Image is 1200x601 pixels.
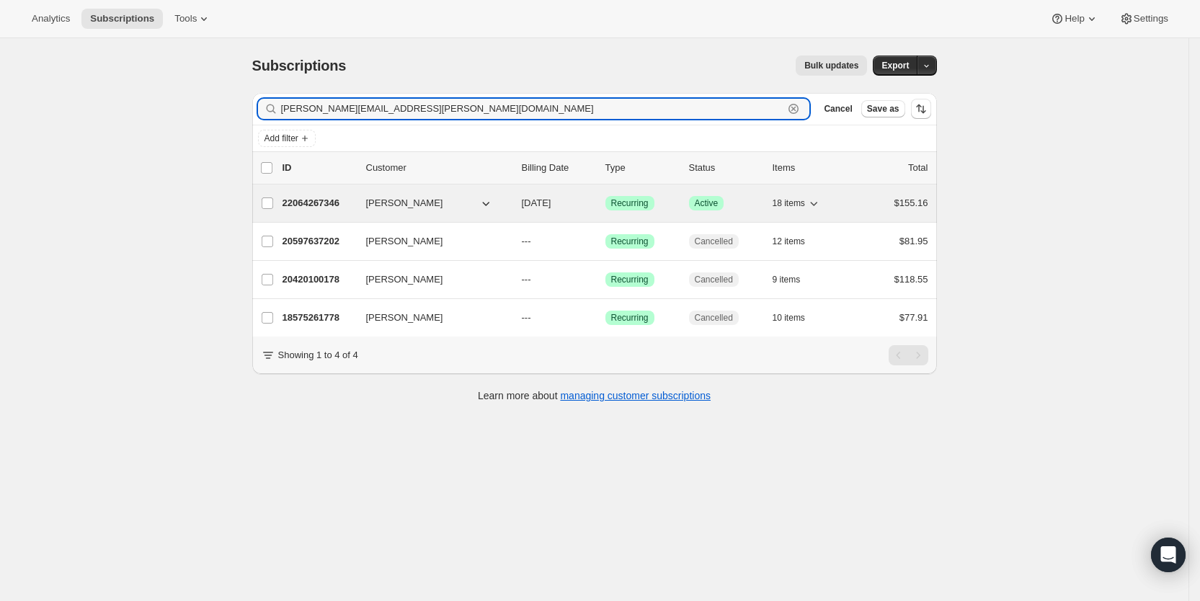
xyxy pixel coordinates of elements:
span: [PERSON_NAME] [366,311,443,325]
button: [PERSON_NAME] [357,306,502,329]
p: Showing 1 to 4 of 4 [278,348,358,362]
span: Recurring [611,197,649,209]
span: Recurring [611,236,649,247]
button: Sort the results [911,99,931,119]
span: --- [522,236,531,246]
span: --- [522,312,531,323]
button: Add filter [258,130,316,147]
p: Customer [366,161,510,175]
span: [PERSON_NAME] [366,196,443,210]
button: [PERSON_NAME] [357,230,502,253]
button: Tools [166,9,220,29]
button: 18 items [773,193,821,213]
span: Cancelled [695,312,733,324]
p: Status [689,161,761,175]
span: 10 items [773,312,805,324]
div: Open Intercom Messenger [1151,538,1186,572]
span: $118.55 [894,274,928,285]
span: 9 items [773,274,801,285]
button: Bulk updates [796,55,867,76]
button: 10 items [773,308,821,328]
button: Cancel [818,100,858,117]
span: $81.95 [899,236,928,246]
div: 22064267346[PERSON_NAME][DATE]SuccessRecurringSuccessActive18 items$155.16 [283,193,928,213]
span: Active [695,197,719,209]
div: Type [605,161,677,175]
span: Recurring [611,274,649,285]
p: 22064267346 [283,196,355,210]
div: Items [773,161,845,175]
button: Settings [1111,9,1177,29]
span: Settings [1134,13,1168,25]
span: [PERSON_NAME] [366,272,443,287]
span: [DATE] [522,197,551,208]
span: Save as [867,103,899,115]
span: Tools [174,13,197,25]
nav: Pagination [889,345,928,365]
button: Help [1041,9,1107,29]
p: Learn more about [478,388,711,403]
span: [PERSON_NAME] [366,234,443,249]
span: Bulk updates [804,60,858,71]
p: 18575261778 [283,311,355,325]
span: Cancelled [695,236,733,247]
span: 18 items [773,197,805,209]
button: 9 items [773,270,817,290]
div: IDCustomerBilling DateTypeStatusItemsTotal [283,161,928,175]
input: Filter subscribers [281,99,784,119]
button: 12 items [773,231,821,251]
span: $77.91 [899,312,928,323]
span: Subscriptions [252,58,347,74]
span: Help [1065,13,1084,25]
span: Analytics [32,13,70,25]
span: $155.16 [894,197,928,208]
p: 20420100178 [283,272,355,287]
span: Recurring [611,312,649,324]
button: [PERSON_NAME] [357,192,502,215]
div: 20420100178[PERSON_NAME]---SuccessRecurringCancelled9 items$118.55 [283,270,928,290]
p: 20597637202 [283,234,355,249]
button: Export [873,55,917,76]
p: Billing Date [522,161,594,175]
div: 18575261778[PERSON_NAME]---SuccessRecurringCancelled10 items$77.91 [283,308,928,328]
span: --- [522,274,531,285]
p: Total [908,161,928,175]
button: [PERSON_NAME] [357,268,502,291]
div: 20597637202[PERSON_NAME]---SuccessRecurringCancelled12 items$81.95 [283,231,928,251]
button: Subscriptions [81,9,163,29]
span: Cancelled [695,274,733,285]
button: Analytics [23,9,79,29]
button: Save as [861,100,905,117]
a: managing customer subscriptions [560,390,711,401]
span: Subscriptions [90,13,154,25]
span: Cancel [824,103,852,115]
button: Clear [786,102,801,116]
span: 12 items [773,236,805,247]
p: ID [283,161,355,175]
span: Export [881,60,909,71]
span: Add filter [265,133,298,144]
